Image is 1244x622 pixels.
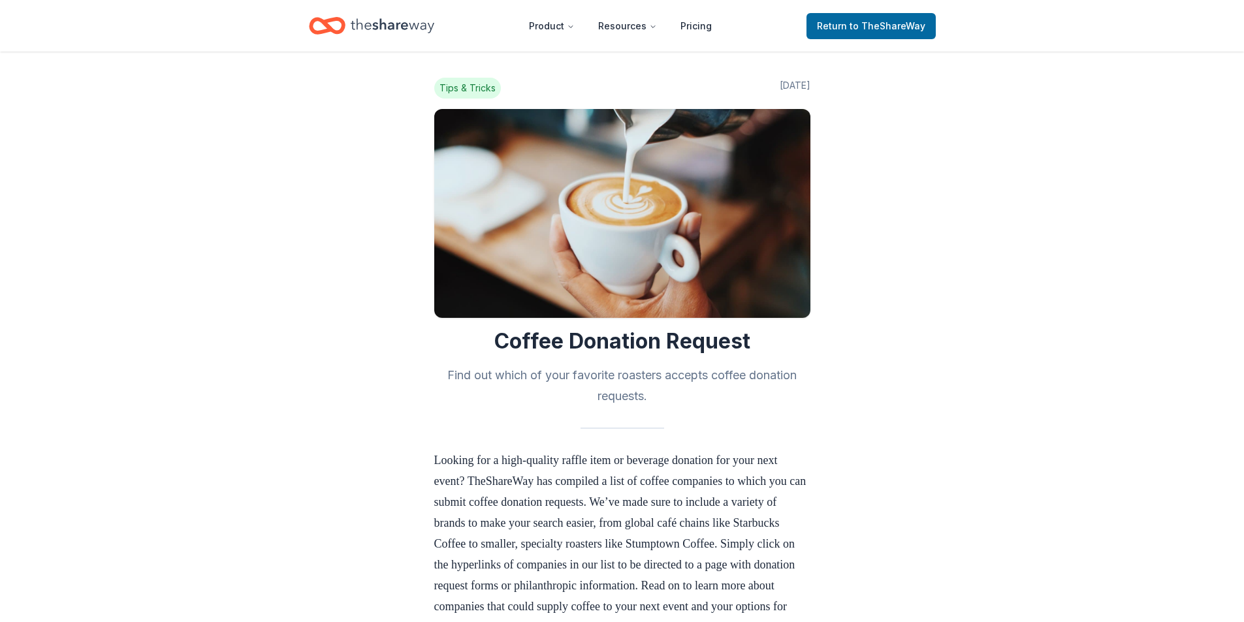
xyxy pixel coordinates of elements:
span: Tips & Tricks [434,78,501,99]
button: Product [518,13,585,39]
a: Home [309,10,434,41]
img: Image for Coffee Donation Request [434,109,810,318]
nav: Main [518,10,722,41]
button: Resources [588,13,667,39]
a: Pricing [670,13,722,39]
span: Return [817,18,925,34]
span: [DATE] [780,78,810,99]
h1: Coffee Donation Request [434,328,810,354]
h2: Find out which of your favorite roasters accepts coffee donation requests. [434,365,810,407]
span: to TheShareWay [850,20,925,31]
a: Returnto TheShareWay [806,13,936,39]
